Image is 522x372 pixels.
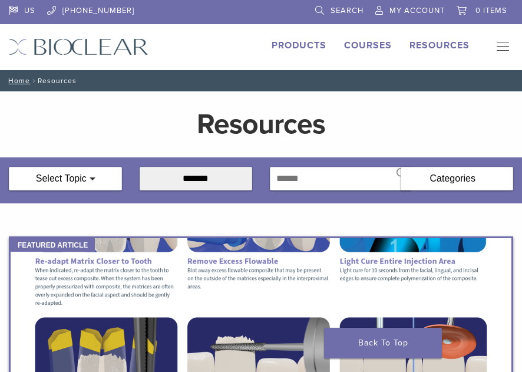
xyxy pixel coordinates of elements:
img: Bioclear [9,38,148,55]
span: My Account [389,6,445,15]
div: Select Topic [9,167,121,190]
nav: Primary Navigation [487,38,513,56]
h1: Resources [9,110,513,139]
span: 0 items [475,6,507,15]
span: Search [331,6,364,15]
a: Back To Top [324,328,442,358]
span: / [30,78,38,84]
a: Resources [409,39,470,51]
div: Categories [401,167,513,190]
a: Courses [344,39,392,51]
a: Products [272,39,326,51]
a: Home [5,77,30,85]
